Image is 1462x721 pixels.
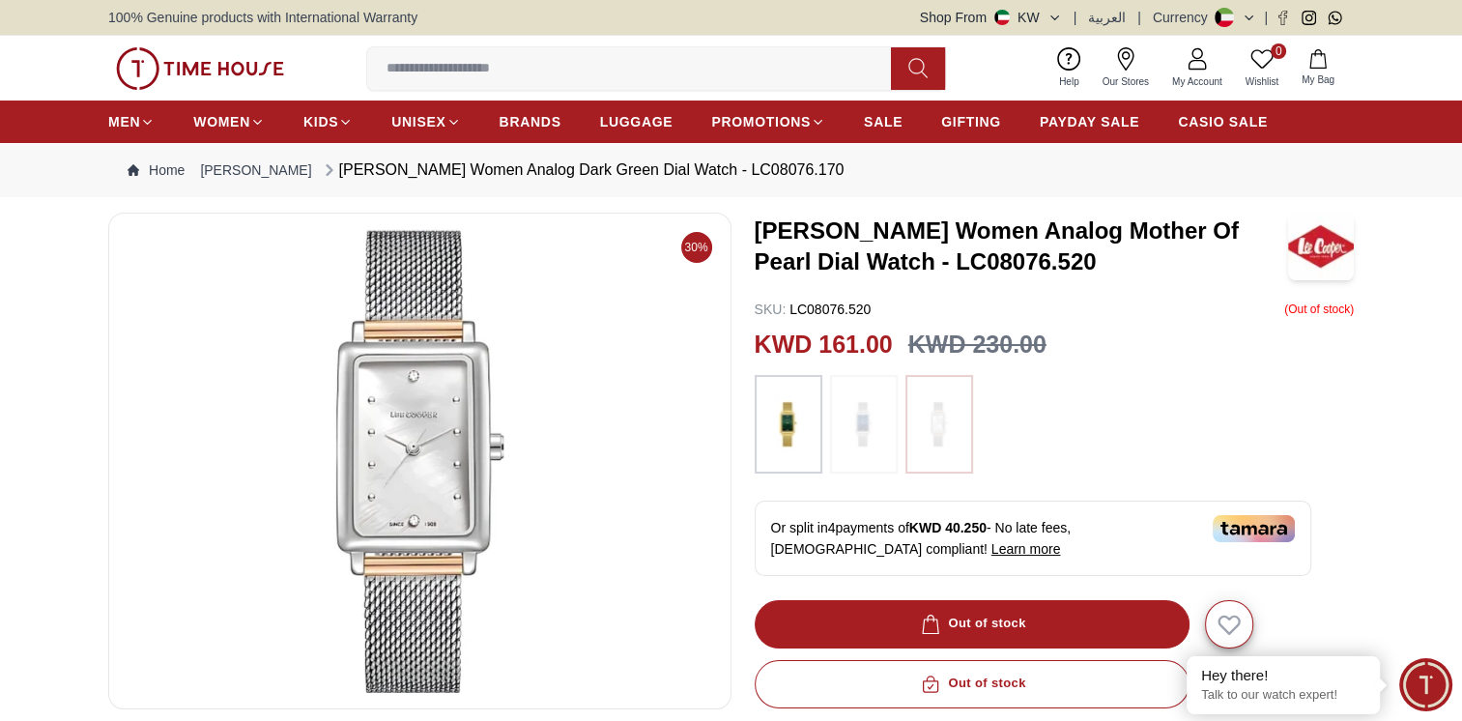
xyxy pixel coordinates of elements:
[941,112,1001,131] span: GIFTING
[193,112,250,131] span: WOMEN
[1290,45,1346,91] button: My Bag
[755,300,872,319] p: LC08076.520
[755,501,1311,576] div: Or split in 4 payments of - No late fees, [DEMOGRAPHIC_DATA] compliant!
[909,520,987,535] span: KWD 40.250
[391,112,445,131] span: UNISEX
[711,104,825,139] a: PROMOTIONS
[681,232,712,263] span: 30%
[108,104,155,139] a: MEN
[125,229,715,693] img: LEE COOPER Women Analog Dark Green Dial Watch - LC08076.170
[1051,74,1087,89] span: Help
[1284,300,1354,319] p: ( Out of stock )
[755,216,1289,277] h3: [PERSON_NAME] Women Analog Mother Of Pearl Dial Watch - LC08076.520
[840,385,888,464] img: ...
[1294,72,1342,87] span: My Bag
[500,112,561,131] span: BRANDS
[1271,43,1286,59] span: 0
[755,302,787,317] span: SKU :
[1040,104,1139,139] a: PAYDAY SALE
[1399,658,1452,711] div: Chat Widget
[1328,11,1342,25] a: Whatsapp
[991,541,1061,557] span: Learn more
[600,104,674,139] a: LUGGAGE
[1276,11,1290,25] a: Facebook
[1091,43,1161,93] a: Our Stores
[755,327,893,363] h2: KWD 161.00
[600,112,674,131] span: LUGGAGE
[200,160,311,180] a: [PERSON_NAME]
[1153,8,1216,27] div: Currency
[908,327,1046,363] h3: KWD 230.00
[116,47,284,90] img: ...
[303,104,353,139] a: KIDS
[920,8,1062,27] button: Shop FromKW
[108,8,417,27] span: 100% Genuine products with International Warranty
[994,10,1010,25] img: Kuwait
[1040,112,1139,131] span: PAYDAY SALE
[1137,8,1141,27] span: |
[193,104,265,139] a: WOMEN
[915,385,963,464] img: ...
[1264,8,1268,27] span: |
[1288,213,1354,280] img: LEE COOPER Women Analog Mother Of Pearl Dial Watch - LC08076.520
[1074,8,1077,27] span: |
[941,104,1001,139] a: GIFTING
[1234,43,1290,93] a: 0Wishlist
[108,143,1354,197] nav: Breadcrumb
[1095,74,1157,89] span: Our Stores
[1238,74,1286,89] span: Wishlist
[1213,515,1295,542] img: Tamara
[711,112,811,131] span: PROMOTIONS
[1164,74,1230,89] span: My Account
[1201,687,1365,704] p: Talk to our watch expert!
[391,104,460,139] a: UNISEX
[1047,43,1091,93] a: Help
[1302,11,1316,25] a: Instagram
[764,385,813,464] img: ...
[500,104,561,139] a: BRANDS
[1178,104,1268,139] a: CASIO SALE
[864,112,903,131] span: SALE
[1178,112,1268,131] span: CASIO SALE
[303,112,338,131] span: KIDS
[1088,8,1126,27] button: العربية
[320,159,845,182] div: [PERSON_NAME] Women Analog Dark Green Dial Watch - LC08076.170
[1201,666,1365,685] div: Hey there!
[108,112,140,131] span: MEN
[864,104,903,139] a: SALE
[128,160,185,180] a: Home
